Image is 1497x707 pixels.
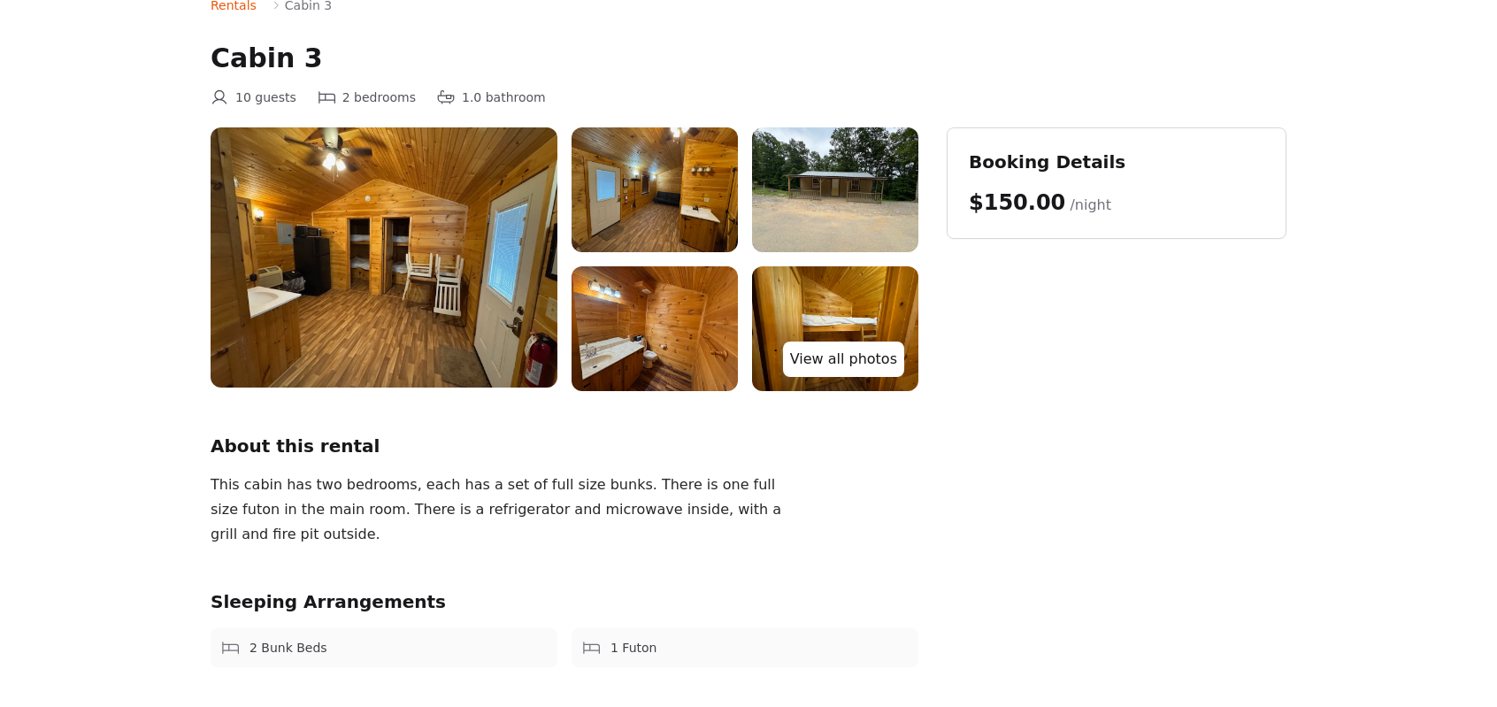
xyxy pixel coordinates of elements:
img: cabin%203%206.jpg [572,127,738,252]
span: 10 guests [235,88,296,106]
h2: About this rental [211,434,918,458]
span: 1.0 bathroom [462,88,546,106]
span: 1 Futon [610,639,656,657]
img: cabin%203%204.jpg [572,266,738,391]
span: /night [1070,196,1111,213]
span: $150.00 [969,190,1065,215]
h2: Sleeping Arrangements [211,589,918,614]
h1: Cabin 3 [211,42,1286,74]
span: 2 Bunk Beds [249,639,327,657]
a: View all photos [783,342,904,377]
h2: Booking Details [969,150,1264,174]
img: cabin%203%207.jpg [211,127,557,388]
span: 2 bedrooms [342,88,416,106]
img: cabin%203%205.jpg [752,127,918,252]
div: This cabin has two bedrooms, each has a set of full size bunks. There is one full size futon in t... [211,473,796,547]
img: cabin%203%203.jpg [752,266,918,391]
